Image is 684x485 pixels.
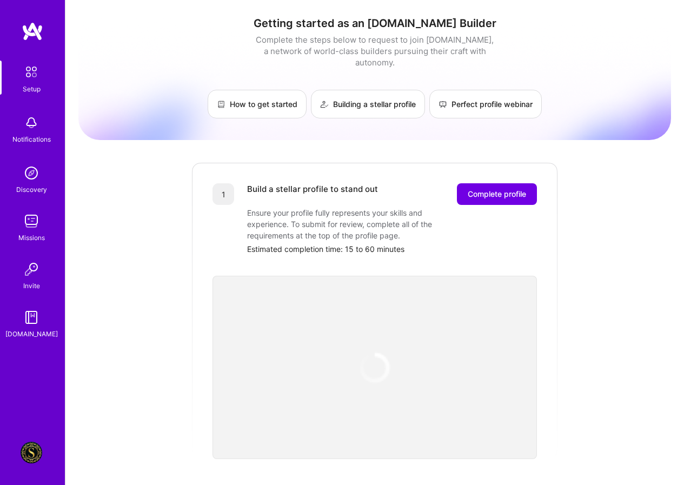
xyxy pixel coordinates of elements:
a: How to get started [208,90,307,118]
img: discovery [21,162,42,184]
img: Building a stellar profile [320,100,329,109]
div: Invite [23,280,40,291]
img: guide book [21,307,42,328]
div: Complete the steps below to request to join [DOMAIN_NAME], a network of world-class builders purs... [253,34,496,68]
div: Ensure your profile fully represents your skills and experience. To submit for review, complete a... [247,207,463,241]
img: logo [22,22,43,41]
a: Perfect profile webinar [429,90,542,118]
div: Discovery [16,184,47,195]
span: Complete profile [468,189,526,200]
img: User Avatar [21,442,42,463]
img: How to get started [217,100,225,109]
div: Setup [23,83,41,95]
button: Complete profile [457,183,537,205]
img: Invite [21,258,42,280]
div: Estimated completion time: 15 to 60 minutes [247,243,537,255]
h1: Getting started as an [DOMAIN_NAME] Builder [78,17,671,30]
div: Missions [18,232,45,243]
img: teamwork [21,210,42,232]
img: loading [354,347,395,388]
div: Build a stellar profile to stand out [247,183,378,205]
img: Perfect profile webinar [439,100,447,109]
img: setup [20,61,43,83]
a: Building a stellar profile [311,90,425,118]
div: Notifications [12,134,51,145]
div: [DOMAIN_NAME] [5,328,58,340]
iframe: video [212,276,537,459]
div: 1 [212,183,234,205]
a: User Avatar [18,442,45,463]
img: bell [21,112,42,134]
